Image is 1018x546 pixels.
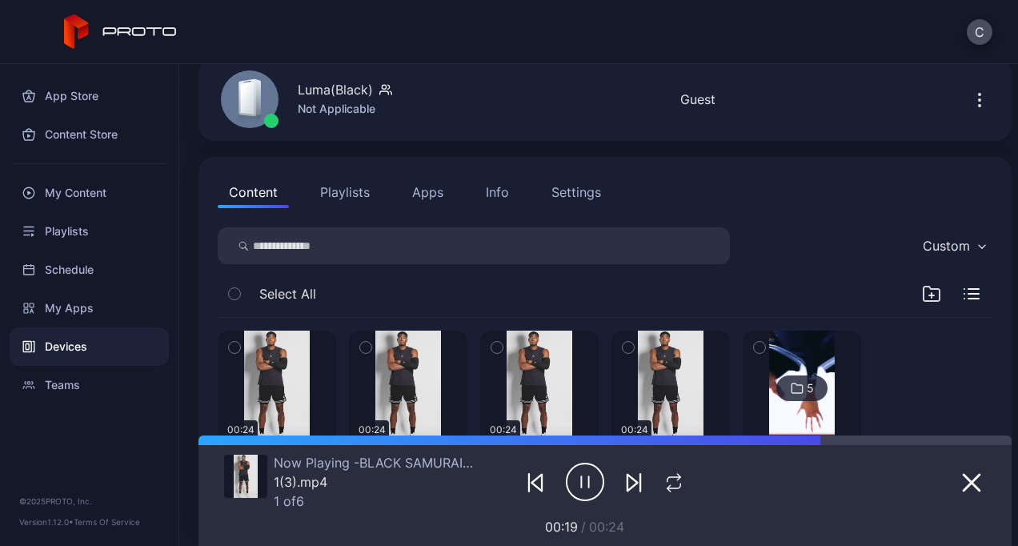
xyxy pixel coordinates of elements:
[74,517,140,527] a: Terms Of Service
[19,517,74,527] span: Version 1.12.0 •
[10,77,169,115] a: App Store
[967,19,992,45] button: C
[680,90,715,109] div: Guest
[274,474,478,490] div: 1(3).mp4
[10,289,169,327] a: My Apps
[10,327,169,366] a: Devices
[401,176,455,208] button: Apps
[475,176,520,208] button: Info
[581,519,586,535] span: /
[19,495,159,508] div: © 2025 PROTO, Inc.
[274,455,478,471] div: Now Playing
[545,519,578,535] span: 00:19
[589,519,624,535] span: 00:24
[309,176,381,208] button: Playlists
[807,381,814,395] div: 5
[354,455,501,471] span: BLACK SAMURAI待機用
[298,80,373,99] div: Luma(Black)
[10,115,169,154] a: Content Store
[274,493,478,509] div: 1 of 6
[915,227,992,264] button: Custom
[10,251,169,289] a: Schedule
[551,183,601,202] div: Settings
[486,183,509,202] div: Info
[10,174,169,212] a: My Content
[10,212,169,251] a: Playlists
[218,176,289,208] button: Content
[923,238,970,254] div: Custom
[259,284,316,303] span: Select All
[298,99,392,118] div: Not Applicable
[540,176,612,208] button: Settings
[10,366,169,404] a: Teams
